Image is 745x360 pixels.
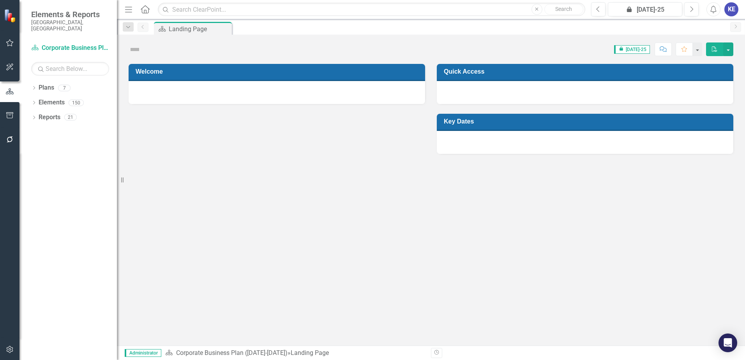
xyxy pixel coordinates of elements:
[4,9,18,22] img: ClearPoint Strategy
[39,83,54,92] a: Plans
[129,43,141,56] img: Not Defined
[125,349,161,357] span: Administrator
[39,113,60,122] a: Reports
[719,334,737,352] div: Open Intercom Messenger
[31,10,109,19] span: Elements & Reports
[64,114,77,121] div: 21
[611,5,680,14] div: [DATE]-25
[39,98,65,107] a: Elements
[608,2,682,16] button: [DATE]-25
[169,24,230,34] div: Landing Page
[291,349,329,356] div: Landing Page
[614,45,650,54] span: [DATE]-25
[165,349,425,358] div: »
[544,4,583,15] button: Search
[69,99,84,106] div: 150
[555,6,572,12] span: Search
[31,62,109,76] input: Search Below...
[176,349,288,356] a: Corporate Business Plan ([DATE]-[DATE])
[31,44,109,53] a: Corporate Business Plan ([DATE]-[DATE])
[724,2,738,16] button: KE
[158,3,585,16] input: Search ClearPoint...
[136,68,421,75] h3: Welcome
[444,118,729,125] h3: Key Dates
[31,19,109,32] small: [GEOGRAPHIC_DATA], [GEOGRAPHIC_DATA]
[58,85,71,91] div: 7
[444,68,729,75] h3: Quick Access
